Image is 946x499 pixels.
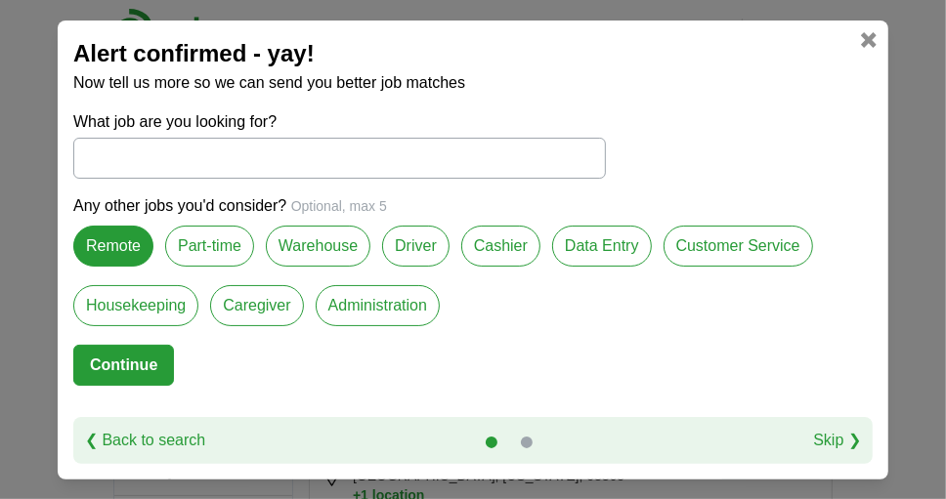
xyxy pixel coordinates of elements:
a: Skip ❯ [813,429,861,452]
span: Optional, max 5 [291,198,387,214]
a: ❮ Back to search [85,429,205,452]
h2: Alert confirmed - yay! [73,36,873,71]
label: Data Entry [552,226,652,267]
label: Remote [73,226,153,267]
label: Driver [382,226,450,267]
label: Cashier [461,226,540,267]
label: Housekeeping [73,285,198,326]
label: Administration [316,285,440,326]
p: Any other jobs you'd consider? [73,194,873,218]
label: Customer Service [664,226,813,267]
p: Now tell us more so we can send you better job matches [73,71,873,95]
button: Continue [73,345,174,386]
label: Caregiver [210,285,303,326]
label: Part-time [165,226,254,267]
label: Warehouse [266,226,370,267]
label: What job are you looking for? [73,110,606,134]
